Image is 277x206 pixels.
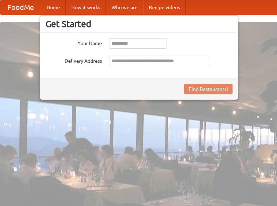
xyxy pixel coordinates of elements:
[46,19,233,29] h3: Get Started
[46,38,102,47] label: Your Name
[46,56,102,64] label: Delivery Address
[66,0,106,14] a: How it works
[184,84,233,94] button: Find Restaurants!
[0,0,41,14] a: FoodMe
[143,0,186,14] a: Recipe videos
[106,0,143,14] a: Who we are
[41,0,66,14] a: Home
